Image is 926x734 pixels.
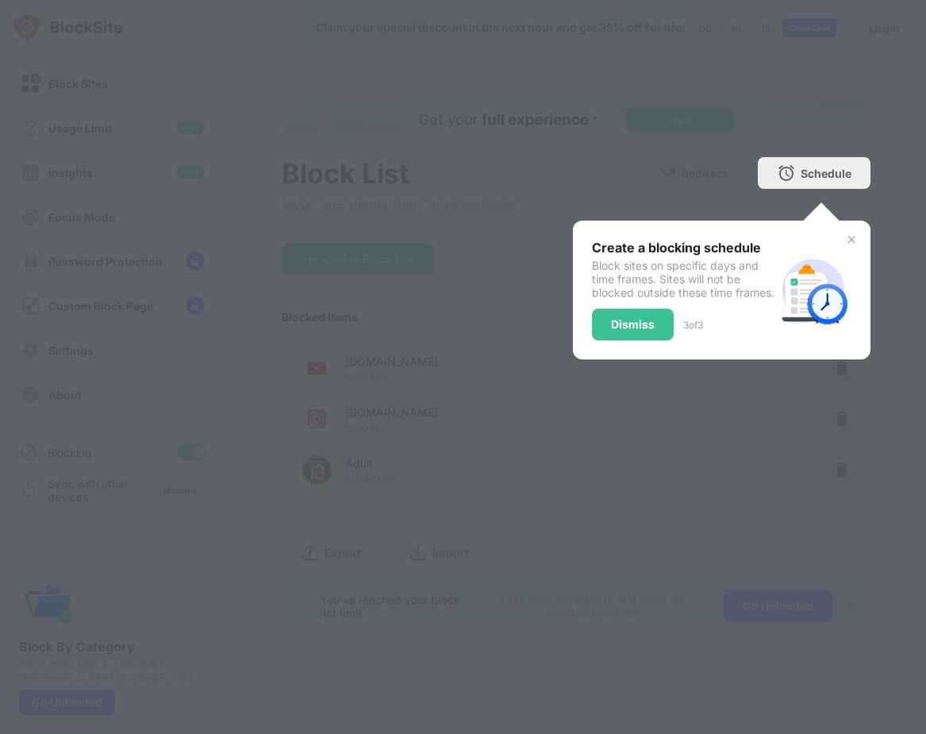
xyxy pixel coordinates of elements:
[683,319,703,331] div: 3 of 3
[801,167,851,180] div: Schedule
[592,240,775,256] div: Create a blocking schedule
[845,233,858,246] img: x-button.svg
[592,259,775,299] div: Block sites on specific days and time frames. Sites will not be blocked outside these time frames.
[611,318,655,331] div: Dismiss
[775,252,851,329] img: schedule.svg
